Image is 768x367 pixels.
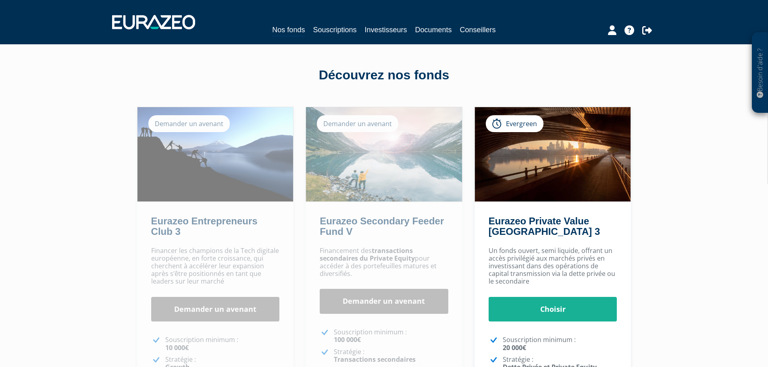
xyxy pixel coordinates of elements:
img: Eurazeo Private Value Europe 3 [475,107,631,201]
a: Conseillers [460,24,496,35]
a: Investisseurs [364,24,407,35]
a: Eurazeo Private Value [GEOGRAPHIC_DATA] 3 [489,216,600,237]
strong: Transactions secondaires [334,355,416,364]
img: Eurazeo Entrepreneurs Club 3 [137,107,293,201]
a: Nos fonds [272,24,305,37]
p: Un fonds ouvert, semi liquide, offrant un accès privilégié aux marchés privés en investissant dan... [489,247,617,286]
a: Souscriptions [313,24,356,35]
img: Eurazeo Secondary Feeder Fund V [306,107,462,201]
div: Demander un avenant [317,115,398,132]
div: Evergreen [486,115,543,132]
p: Souscription minimum : [503,336,617,351]
strong: 10 000€ [165,343,189,352]
strong: 20 000€ [503,343,526,352]
div: Découvrez nos fonds [154,66,614,85]
p: Financer les champions de la Tech digitale européenne, en forte croissance, qui cherchent à accél... [151,247,280,286]
a: Documents [415,24,452,35]
p: Besoin d'aide ? [756,37,765,109]
p: Financement des pour accéder à des portefeuilles matures et diversifiés. [320,247,448,278]
p: Souscription minimum : [165,336,280,351]
img: 1732889491-logotype_eurazeo_blanc_rvb.png [112,15,195,29]
a: Eurazeo Secondary Feeder Fund V [320,216,444,237]
a: Demander un avenant [320,289,448,314]
p: Souscription minimum : [334,328,448,344]
a: Eurazeo Entrepreneurs Club 3 [151,216,258,237]
a: Demander un avenant [151,297,280,322]
a: Choisir [489,297,617,322]
div: Demander un avenant [148,115,230,132]
strong: 100 000€ [334,335,361,344]
p: Stratégie : [334,348,448,363]
strong: transactions secondaires du Private Equity [320,246,415,263]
